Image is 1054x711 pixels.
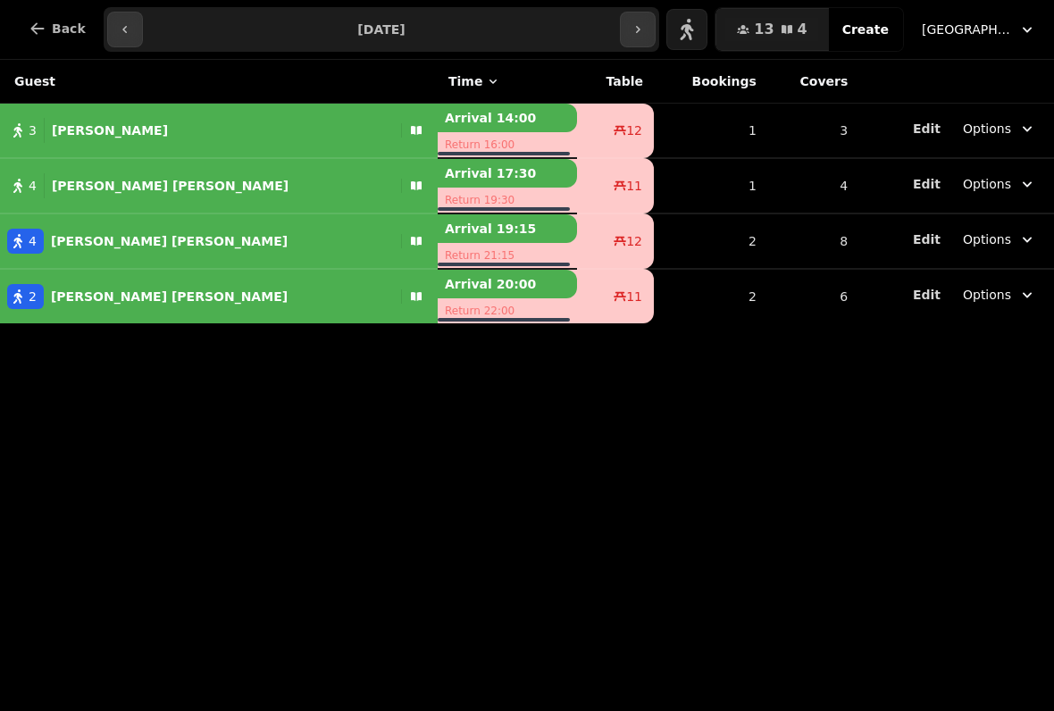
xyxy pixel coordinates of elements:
[438,188,577,213] p: Return 19:30
[448,72,482,90] span: Time
[913,286,941,304] button: Edit
[626,288,642,305] span: 11
[913,120,941,138] button: Edit
[29,288,37,305] span: 2
[913,122,941,135] span: Edit
[14,7,100,50] button: Back
[438,132,577,157] p: Return 16:00
[842,23,889,36] span: Create
[715,8,828,51] button: 134
[448,72,500,90] button: Time
[767,213,858,269] td: 8
[952,279,1047,311] button: Options
[654,104,767,159] td: 1
[798,22,807,37] span: 4
[754,22,774,37] span: 13
[922,21,1011,38] span: [GEOGRAPHIC_DATA][PERSON_NAME]
[438,270,577,298] p: Arrival 20:00
[438,159,577,188] p: Arrival 17:30
[577,60,654,104] th: Table
[52,177,289,195] p: [PERSON_NAME] [PERSON_NAME]
[767,60,858,104] th: Covers
[51,232,288,250] p: [PERSON_NAME] [PERSON_NAME]
[438,214,577,243] p: Arrival 19:15
[963,175,1011,193] span: Options
[913,289,941,301] span: Edit
[952,113,1047,145] button: Options
[963,120,1011,138] span: Options
[654,60,767,104] th: Bookings
[952,168,1047,200] button: Options
[626,177,642,195] span: 11
[913,233,941,246] span: Edit
[29,121,37,139] span: 3
[52,121,168,139] p: [PERSON_NAME]
[913,178,941,190] span: Edit
[438,104,577,132] p: Arrival 14:00
[626,121,642,139] span: 12
[626,232,642,250] span: 12
[654,213,767,269] td: 2
[828,8,903,51] button: Create
[952,223,1047,255] button: Options
[767,158,858,213] td: 4
[438,243,577,268] p: Return 21:15
[913,175,941,193] button: Edit
[911,13,1047,46] button: [GEOGRAPHIC_DATA][PERSON_NAME]
[51,288,288,305] p: [PERSON_NAME] [PERSON_NAME]
[654,269,767,323] td: 2
[963,286,1011,304] span: Options
[963,230,1011,248] span: Options
[29,177,37,195] span: 4
[438,298,577,323] p: Return 22:00
[767,269,858,323] td: 6
[654,158,767,213] td: 1
[767,104,858,159] td: 3
[52,22,86,35] span: Back
[29,232,37,250] span: 4
[913,230,941,248] button: Edit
